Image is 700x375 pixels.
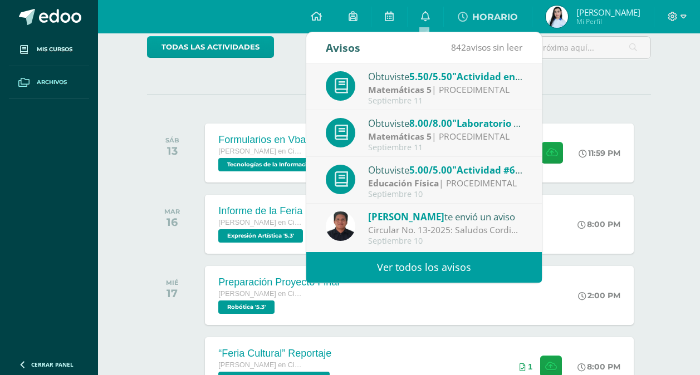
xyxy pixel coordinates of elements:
[409,70,452,83] span: 5.50/5.50
[368,130,523,143] div: | PROCEDIMENTAL
[31,361,74,368] span: Cerrar panel
[147,36,274,58] a: todas las Actividades
[368,130,432,142] strong: Matemáticas 5
[368,143,523,152] div: Septiembre 11
[578,290,620,300] div: 2:00 PM
[368,190,523,199] div: Septiembre 10
[166,287,179,300] div: 17
[218,300,275,314] span: Robótica '5.3'
[368,116,523,130] div: Obtuviste en
[326,32,360,63] div: Avisos
[472,12,518,22] span: HORARIO
[37,78,67,87] span: Archivos
[452,70,650,83] span: "Actividad en Aleks No. 2 "Trigonometría""
[368,162,523,177] div: Obtuviste en
[368,224,523,236] div: Circular No. 13-2025: Saludos Cordiales, por este medio se hace notificación electrónica de la ci...
[451,41,466,53] span: 842
[218,134,332,146] div: Formularios en Vba
[166,279,179,287] div: MIÉ
[577,219,620,229] div: 8:00 PM
[218,219,302,226] span: [PERSON_NAME] en Ciencias y Letras
[306,252,542,283] a: Ver todos los avisos
[451,41,522,53] span: avisos sin leer
[409,164,452,176] span: 5.00/5.00
[520,362,532,371] div: Archivos entregados
[165,144,179,157] div: 13
[528,362,532,371] span: 1
[576,17,640,26] span: Mi Perfil
[164,208,180,215] div: MAR
[452,117,619,130] span: "Laboratorio No. 3 "Trigonometría""
[218,229,303,243] span: Expresión Artística '5.3'
[576,7,640,18] span: [PERSON_NAME]
[368,96,523,106] div: Septiembre 11
[218,277,339,288] div: Preparación Proyecto Final
[452,164,522,176] span: "Actividad #6"
[218,290,302,298] span: [PERSON_NAME] en Ciencias y Letras
[546,6,568,28] img: 3758512c4a3b27df95904e3c0756f05c.png
[218,147,302,155] span: [PERSON_NAME] en Ciencias y Letras
[577,362,620,372] div: 8:00 PM
[218,205,340,217] div: Informe de la Feria Cultural
[218,348,332,359] div: “Feria Cultural” Reportaje
[368,210,444,223] span: [PERSON_NAME]
[9,33,89,66] a: Mis cursos
[165,136,179,144] div: SÁB
[409,117,452,130] span: 8.00/8.00
[164,215,180,229] div: 16
[447,37,650,58] input: Busca una actividad próxima aquí...
[368,69,523,83] div: Obtuviste en
[368,177,523,190] div: | PROCEDIMENTAL
[9,66,89,99] a: Archivos
[368,177,439,189] strong: Educación Física
[37,45,72,54] span: Mis cursos
[368,83,523,96] div: | PROCEDIMENTAL
[368,83,432,96] strong: Matemáticas 5
[579,148,620,158] div: 11:59 PM
[326,211,355,241] img: eff8bfa388aef6dbf44d967f8e9a2edc.png
[368,209,523,224] div: te envió un aviso
[368,236,523,246] div: Septiembre 10
[218,361,302,369] span: [PERSON_NAME] en Ciencias y Letras
[218,158,330,171] span: Tecnologías de la Información y Comunicación 5 '5.3'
